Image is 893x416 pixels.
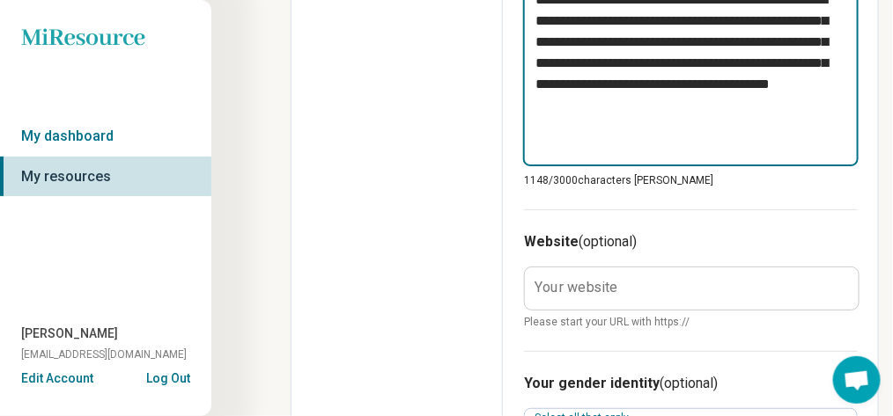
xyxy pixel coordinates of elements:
[524,314,858,330] span: Please start your URL with https://
[146,369,190,383] button: Log Out
[524,172,858,188] p: 1148/ 3000 characters [PERSON_NAME]
[21,369,93,388] button: Edit Account
[524,231,858,252] h3: Website
[21,347,187,362] span: [EMAIL_ADDRESS][DOMAIN_NAME]
[579,233,637,250] span: (optional)
[833,356,881,404] div: Open chat
[535,281,618,295] label: Your website
[21,325,118,343] span: [PERSON_NAME]
[524,373,858,394] h3: Your gender identity
[660,375,718,391] span: (optional)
